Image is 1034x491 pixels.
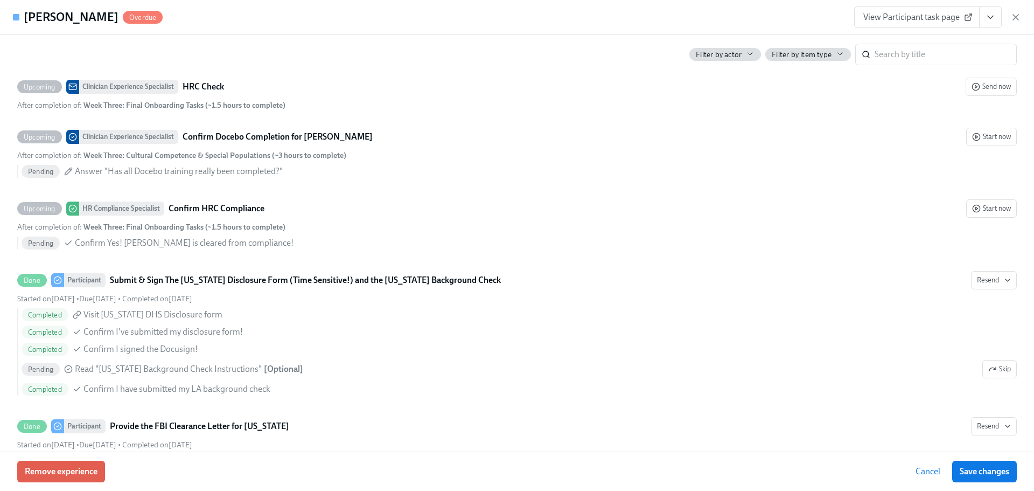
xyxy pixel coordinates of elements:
[17,205,62,213] span: Upcoming
[183,130,373,143] strong: Confirm Docebo Completion for [PERSON_NAME]
[971,417,1017,435] button: DoneParticipantProvide the FBI Clearance Letter for [US_STATE]Started on[DATE] •Due[DATE] • Compl...
[17,423,47,431] span: Done
[122,294,192,303] span: Friday, August 15th 2025, 9:24 am
[875,44,1017,65] input: Search by title
[22,168,60,176] span: Pending
[863,12,970,23] span: View Participant task page
[83,101,285,110] strong: Week Three: Final Onboarding Tasks (~1.5 hours to complete)
[264,363,303,375] div: [ Optional ]
[17,294,75,303] span: Tuesday, August 12th 2025, 3:28 pm
[17,133,62,141] span: Upcoming
[696,50,742,60] span: Filter by actor
[83,223,285,232] strong: Week Three: Final Onboarding Tasks (~1.5 hours to complete)
[83,309,222,321] span: Visit [US_STATE] DHS Disclosure form
[22,385,68,393] span: Completed
[952,461,1017,482] button: Save changes
[977,275,1011,286] span: Resend
[64,419,106,433] div: Participant
[83,383,270,395] span: Confirm I have submitted my LA background check
[22,311,68,319] span: Completed
[75,165,283,177] span: Answer "Has all Docebo training really been completed?"
[22,239,60,247] span: Pending
[960,466,1009,477] span: Save changes
[972,203,1011,214] span: Start now
[765,48,851,61] button: Filter by item type
[972,132,1011,142] span: Start now
[972,81,1011,92] span: Send now
[966,128,1017,146] button: UpcomingClinician Experience SpecialistConfirm Docebo Completion for [PERSON_NAME]After completio...
[183,80,224,93] strong: HRC Check
[772,50,832,60] span: Filter by item type
[17,150,346,161] div: After completion of :
[79,294,116,303] span: Wednesday, August 6th 2025, 10:00 am
[83,343,198,355] span: Confirm I signed the Docusign!
[982,360,1017,378] button: DoneParticipantSubmit & Sign The [US_STATE] Disclosure Form (Time Sensitive!) and the [US_STATE] ...
[17,276,47,285] span: Done
[110,420,289,433] strong: Provide the FBI Clearance Letter for [US_STATE]
[17,440,192,450] div: • •
[916,466,940,477] span: Cancel
[689,48,761,61] button: Filter by actor
[966,199,1017,218] button: UpcomingHR Compliance SpecialistConfirm HRC ComplianceAfter completion of: Week Three: Final Onbo...
[83,326,243,338] span: Confirm I've submitted my disclosure form!
[977,421,1011,432] span: Resend
[908,461,948,482] button: Cancel
[988,364,1011,375] span: Skip
[22,365,60,374] span: Pending
[25,466,97,477] span: Remove experience
[17,222,285,232] div: After completion of :
[24,9,118,25] h4: [PERSON_NAME]
[17,294,192,304] div: • •
[17,461,105,482] button: Remove experience
[75,237,294,249] span: Confirm Yes! [PERSON_NAME] is cleared from compliance!
[79,130,178,144] div: Clinician Experience Specialist
[17,440,75,449] span: Wednesday, August 13th 2025, 10:00 am
[79,202,164,216] div: HR Compliance Specialist
[971,271,1017,289] button: DoneParticipantSubmit & Sign The [US_STATE] Disclosure Form (Time Sensitive!) and the [US_STATE] ...
[122,440,192,449] span: Tuesday, August 12th 2025, 9:15 pm
[979,6,1002,28] button: View task page
[854,6,980,28] a: View Participant task page
[83,151,346,160] strong: Week Three: Cultural Competence & Special Populations (~3 hours to complete)
[64,273,106,287] div: Participant
[110,274,501,287] strong: Submit & Sign The [US_STATE] Disclosure Form (Time Sensitive!) and the [US_STATE] Background Check
[17,100,285,110] div: After completion of :
[22,345,68,354] span: Completed
[169,202,264,215] strong: Confirm HRC Compliance
[966,78,1017,96] button: UpcomingClinician Experience SpecialistHRC CheckAfter completion of: Week Three: Final Onboarding...
[123,13,163,22] span: Overdue
[75,363,262,375] span: Read "[US_STATE] Background Check Instructions"
[79,440,116,449] span: Wednesday, September 3rd 2025, 10:00 am
[79,80,178,94] div: Clinician Experience Specialist
[17,83,62,91] span: Upcoming
[22,328,68,336] span: Completed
